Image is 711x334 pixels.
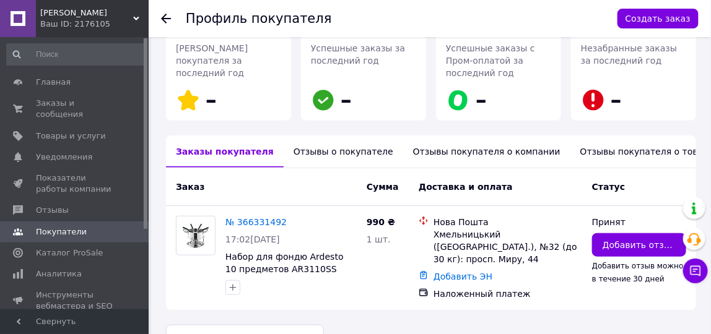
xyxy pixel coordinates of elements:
[683,259,708,283] button: Чат с покупателем
[434,216,582,228] div: Нова Пошта
[434,228,582,265] div: Хмельницький ([GEOGRAPHIC_DATA].), №32 (до 30 кг): просп. Миру, 44
[36,152,92,163] span: Уведомления
[367,217,395,227] span: 990 ₴
[311,43,405,66] span: Успешные заказы за последний год
[581,43,677,66] span: Незабранные заказы за последний год
[367,234,391,244] span: 1 шт.
[284,135,403,168] div: Отзывы о покупателе
[434,272,492,281] a: Добавить ЭН
[367,182,399,192] span: Сумма
[403,135,570,168] div: Отзывы покупателя о компании
[36,226,87,238] span: Покупатели
[592,262,684,283] span: Добавить отзыв можно в течение 30 дней
[603,239,676,251] span: Добавить отзыв
[611,87,622,113] span: –
[176,43,248,78] span: [PERSON_NAME] покупателя за последний год
[36,131,106,142] span: Товары и услуги
[592,233,686,257] button: Добавить отзыв
[176,182,204,192] span: Заказ
[36,98,115,120] span: Заказы и сообщения
[36,247,103,259] span: Каталог ProSale
[176,216,216,255] a: Фото товару
[36,173,115,195] span: Показатели работы компании
[36,205,69,216] span: Отзывы
[419,182,513,192] span: Доставка и оплата
[36,77,71,88] span: Главная
[40,19,149,30] div: Ваш ID: 2176105
[36,289,115,312] span: Инструменты вебмастера и SEO
[186,11,332,26] h1: Профиль покупателя
[6,43,146,66] input: Поиск
[446,43,535,78] span: Успешные заказы с Пром-оплатой за последний год
[434,288,582,300] div: Наложенный платеж
[341,87,352,113] span: –
[36,268,82,280] span: Аналитика
[225,252,344,274] a: Набор для фондю Ardesto 10 предметов AR3110SS
[592,216,686,228] div: Принят
[476,87,487,113] span: –
[166,135,284,168] div: Заказы покупателя
[592,182,625,192] span: Статус
[206,87,217,113] span: –
[40,7,133,19] span: Маркет Плюс
[225,217,287,227] a: № 366331492
[225,234,280,244] span: 17:02[DATE]
[617,9,699,28] button: Создать заказ
[177,223,215,249] img: Фото товару
[161,12,171,25] div: Вернуться назад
